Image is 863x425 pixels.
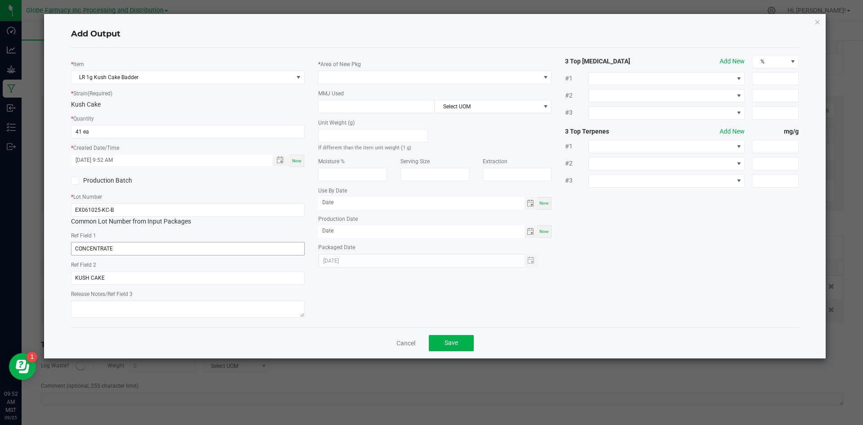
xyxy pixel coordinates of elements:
small: If different than the item unit weight (1 g) [318,145,411,151]
span: NO DATA FOUND [588,140,745,153]
label: Serving Size [400,157,430,166]
span: #3 [565,108,588,117]
span: Select UOM [435,100,540,113]
span: Kush Cake [71,101,101,108]
span: NO DATA FOUND [588,157,745,170]
label: Extraction [483,157,507,166]
span: #2 [565,159,588,168]
iframe: Resource center unread badge [27,352,37,362]
label: Moisture % [318,157,345,166]
input: Date [318,225,525,237]
label: Use By Date [318,187,347,195]
button: Add New [720,57,745,66]
label: Lot Number [73,193,102,201]
span: NO DATA FOUND [588,89,745,103]
label: Strain [73,89,112,98]
span: % [752,55,787,68]
strong: mg/g [752,127,799,136]
span: Now [539,201,549,206]
span: LR 1g Kush Cake Badder [71,71,293,84]
span: Now [539,229,549,234]
input: Date [318,197,525,208]
div: Common Lot Number from Input Packages [71,203,305,226]
span: Save [445,339,458,346]
label: Area of New Pkg [320,60,361,68]
button: Add New [720,127,745,136]
span: Now [292,158,302,163]
span: #1 [565,142,588,151]
label: Packaged Date [318,243,355,251]
label: Created Date/Time [73,144,119,152]
label: Ref Field 2 [71,261,96,269]
label: Ref Field 1 [71,232,96,240]
label: MMJ Used [318,89,344,98]
iframe: Resource center [9,353,36,380]
span: NO DATA FOUND [588,106,745,120]
input: Created Datetime [71,155,263,166]
strong: 3 Top [MEDICAL_DATA] [565,57,658,66]
span: Toggle calendar [525,225,538,238]
label: Quantity [73,115,94,123]
strong: 3 Top Terpenes [565,127,658,136]
span: (Required) [88,90,112,97]
label: Production Batch [71,176,181,185]
h4: Add Output [71,28,799,40]
label: Release Notes/Ref Field 3 [71,290,133,298]
span: Toggle popup [272,155,290,166]
label: Item [73,60,84,68]
span: Toggle calendar [525,197,538,210]
button: Save [429,335,474,351]
span: NO DATA FOUND [588,174,745,188]
span: NO DATA FOUND [588,72,745,85]
span: #2 [565,91,588,100]
a: Cancel [396,339,415,348]
span: #1 [565,74,588,83]
label: Unit Weight (g) [318,119,355,127]
label: Production Date [318,215,358,223]
span: #3 [565,176,588,185]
